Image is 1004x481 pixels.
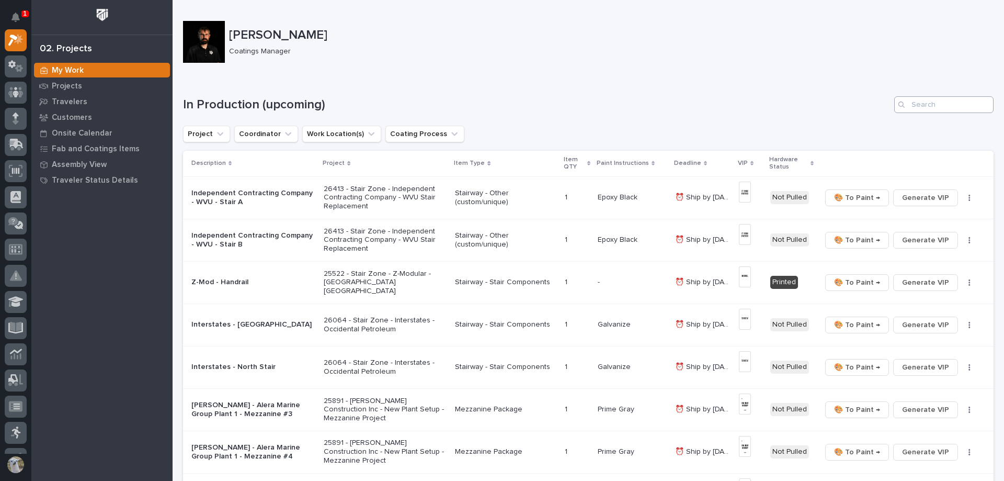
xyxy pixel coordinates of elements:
button: 🎨 To Paint → [825,444,889,461]
p: Traveler Status Details [52,176,138,185]
p: Stairway - Stair Components [455,278,556,287]
p: Galvanize [598,318,633,329]
a: Assembly View [31,156,173,172]
span: Generate VIP [902,404,949,416]
button: Notifications [5,6,27,28]
a: Fab and Coatings Items [31,141,173,156]
button: Generate VIP [893,189,958,206]
button: Generate VIP [893,401,958,418]
button: Project [183,126,230,142]
tr: Interstates - [GEOGRAPHIC_DATA]26064 - Stair Zone - Interstates - Occidental PetroleumStairway - ... [183,304,994,346]
p: - [598,276,602,287]
p: VIP [738,158,748,169]
button: Coating Process [385,126,464,142]
span: 🎨 To Paint → [834,192,880,204]
p: Travelers [52,97,87,107]
p: Prime Gray [598,403,636,414]
button: Generate VIP [893,317,958,333]
span: 🎨 To Paint → [834,404,880,416]
span: 🎨 To Paint → [834,361,880,374]
p: Hardware Status [769,154,808,173]
a: My Work [31,62,173,78]
span: 🎨 To Paint → [834,319,880,331]
div: Not Pulled [770,361,809,374]
tr: Independent Contracting Company - WVU - Stair A26413 - Stair Zone - Independent Contracting Compa... [183,176,994,219]
p: Deadline [674,158,701,169]
p: ⏰ Ship by 9/19/25 [675,403,733,414]
p: Epoxy Black [598,191,640,202]
p: Paint Instructions [597,158,649,169]
p: 1 [565,361,569,372]
button: Coordinator [234,126,298,142]
p: ⏰ Ship by 8/29/25 [675,233,733,244]
span: Generate VIP [902,319,949,331]
p: Prime Gray [598,445,636,456]
p: ⏰ Ship by 9/16/25 [675,361,733,372]
span: Generate VIP [902,446,949,458]
p: [PERSON_NAME] [229,28,989,43]
div: Not Pulled [770,318,809,331]
button: 🎨 To Paint → [825,317,889,333]
a: Onsite Calendar [31,125,173,141]
button: 🎨 To Paint → [825,359,889,376]
tr: Independent Contracting Company - WVU - Stair B26413 - Stair Zone - Independent Contracting Compa... [183,219,994,261]
p: Item QTY [564,154,585,173]
button: Generate VIP [893,444,958,461]
p: ⏰ Ship by 9/16/25 [675,318,733,329]
p: 25891 - [PERSON_NAME] Construction Inc - New Plant Setup - Mezzanine Project [324,439,447,465]
p: Z-Mod - Handrail [191,278,315,287]
h1: In Production (upcoming) [183,97,890,113]
p: Description [191,158,226,169]
button: 🎨 To Paint → [825,274,889,291]
a: Travelers [31,94,173,109]
p: 1 [565,445,569,456]
p: 26064 - Stair Zone - Interstates - Occidental Petroleum [324,359,447,376]
button: 🎨 To Paint → [825,232,889,249]
a: Customers [31,109,173,125]
span: 🎨 To Paint → [834,234,880,247]
input: Search [894,96,994,113]
p: 1 [23,10,27,17]
tr: Z-Mod - Handrail25522 - Stair Zone - Z-Modular - [GEOGRAPHIC_DATA] [GEOGRAPHIC_DATA]Stairway - St... [183,261,994,304]
p: 26413 - Stair Zone - Independent Contracting Company - WVU Stair Replacement [324,185,447,211]
span: Generate VIP [902,192,949,204]
p: Epoxy Black [598,233,640,244]
p: ⏰ Ship by 9/15/25 [675,276,733,287]
tr: Interstates - North Stair26064 - Stair Zone - Interstates - Occidental PetroleumStairway - Stair ... [183,346,994,388]
p: Independent Contracting Company - WVU - Stair B [191,231,315,249]
span: 🎨 To Paint → [834,276,880,289]
a: Projects [31,78,173,94]
p: Customers [52,113,92,122]
p: 1 [565,276,569,287]
p: 25891 - [PERSON_NAME] Construction Inc - New Plant Setup - Mezzanine Project [324,397,447,423]
p: Fab and Coatings Items [52,144,140,154]
p: Assembly View [52,160,107,170]
div: Not Pulled [770,191,809,204]
span: 🎨 To Paint → [834,446,880,458]
button: Generate VIP [893,359,958,376]
button: Generate VIP [893,232,958,249]
button: 🎨 To Paint → [825,401,889,418]
p: 1 [565,403,569,414]
span: Generate VIP [902,234,949,247]
p: 25522 - Stair Zone - Z-Modular - [GEOGRAPHIC_DATA] [GEOGRAPHIC_DATA] [324,270,447,296]
p: 26064 - Stair Zone - Interstates - Occidental Petroleum [324,316,447,334]
p: Stairway - Other (custom/unique) [455,231,556,249]
p: 1 [565,191,569,202]
p: [PERSON_NAME] - Alera Marine Group Plant 1 - Mezzanine #3 [191,401,315,419]
p: Interstates - [GEOGRAPHIC_DATA] [191,320,315,329]
p: Stairway - Stair Components [455,320,556,329]
div: 02. Projects [40,43,92,55]
p: 26413 - Stair Zone - Independent Contracting Company - WVU Stair Replacement [324,227,447,253]
tr: [PERSON_NAME] - Alera Marine Group Plant 1 - Mezzanine #425891 - [PERSON_NAME] Construction Inc -... [183,431,994,473]
button: Work Location(s) [302,126,381,142]
p: Interstates - North Stair [191,363,315,372]
div: Notifications1 [13,13,27,29]
div: Printed [770,276,798,289]
div: Not Pulled [770,233,809,247]
button: 🎨 To Paint → [825,189,889,206]
p: Onsite Calendar [52,129,112,138]
span: Generate VIP [902,276,949,289]
p: Projects [52,82,82,91]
